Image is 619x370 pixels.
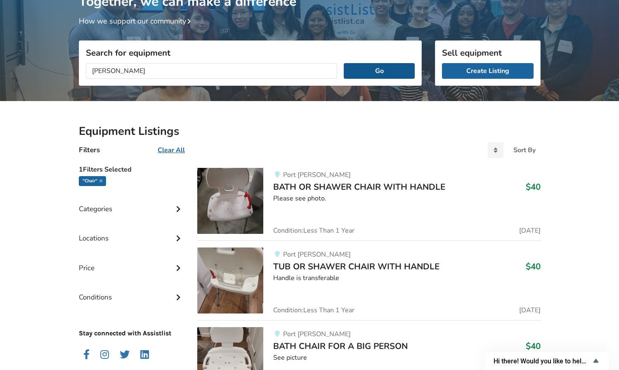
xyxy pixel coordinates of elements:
span: [DATE] [519,227,541,234]
div: Locations [79,217,184,247]
div: Handle is transferable [273,273,540,283]
span: TUB OR SHAWER CHAIR WITH HANDLE [273,261,439,272]
div: Categories [79,188,184,217]
span: Port [PERSON_NAME] [283,250,351,259]
span: Hi there! Would you like to help us improve AssistList? [494,357,591,365]
h4: Filters [79,145,100,155]
span: Port [PERSON_NAME] [283,330,351,339]
div: Please see photo. [273,194,540,203]
img: bathroom safety-tub or shawer chair with handle [197,247,263,313]
u: Clear All [158,146,185,155]
span: [DATE] [519,307,541,313]
h5: 1 Filters Selected [79,161,184,176]
h3: $40 [526,341,541,351]
div: "chair" [79,176,106,186]
h3: Sell equipment [442,47,534,58]
span: Condition: Less Than 1 Year [273,227,354,234]
span: BATH CHAIR FOR A BIG PERSON [273,340,408,352]
h2: Equipment Listings [79,124,541,139]
p: Stay connected with Assistlist [79,306,184,338]
a: Create Listing [442,63,534,79]
button: Go [344,63,414,79]
a: How we support our community [79,16,194,26]
h3: Search for equipment [86,47,415,58]
input: I am looking for... [86,63,338,79]
a: bathroom safety-bath or shawer chair with handlePort [PERSON_NAME]BATH OR SHAWER CHAIR WITH HANDL... [197,168,540,240]
span: BATH OR SHAWER CHAIR WITH HANDLE [273,181,445,193]
div: Sort By [513,147,536,153]
button: Show survey - Hi there! Would you like to help us improve AssistList? [494,356,601,366]
h3: $40 [526,181,541,192]
div: See picture [273,353,540,363]
div: Price [79,247,184,276]
div: Conditions [79,276,184,306]
img: bathroom safety-bath or shawer chair with handle [197,168,263,234]
span: Port [PERSON_NAME] [283,170,351,179]
a: bathroom safety-tub or shawer chair with handle Port [PERSON_NAME]TUB OR SHAWER CHAIR WITH HANDLE... [197,240,540,320]
span: Condition: Less Than 1 Year [273,307,354,313]
h3: $40 [526,261,541,272]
